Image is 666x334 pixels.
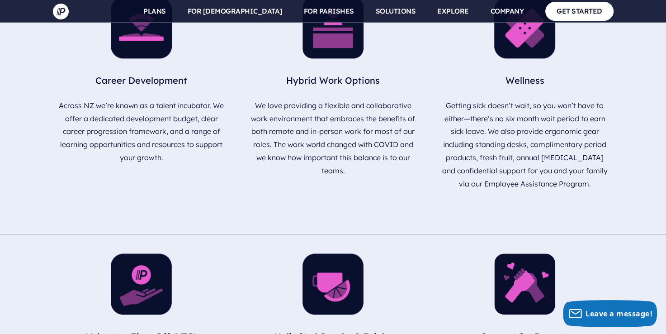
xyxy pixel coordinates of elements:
a: GET STARTED [545,2,614,20]
img: pp_careers_benefits_icon-healthy-snacks-400x400-1-150x150 [302,253,364,315]
h3: Career Development [57,66,226,95]
p: Getting sick doesn’t wait, so you won’t have to either—there’s no six month wait period to earn s... [441,95,609,194]
p: Across NZ we’re known as a talent incubator. We offer a dedicated development budget, clear caree... [57,95,226,168]
h3: Wellness [441,66,609,95]
img: PP_Icons_ALL092321-2_Connections-400x400 [494,253,555,315]
span: Leave a message! [586,309,652,319]
p: We love providing a flexible and collaborative work environment that embraces the benefits of bot... [249,95,417,181]
h3: Hybrid Work Options [249,66,417,95]
button: Leave a message! [563,300,657,327]
img: pp_careers_benefits_icon-corporate-giving-400x400-1-150x150 [111,253,172,315]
